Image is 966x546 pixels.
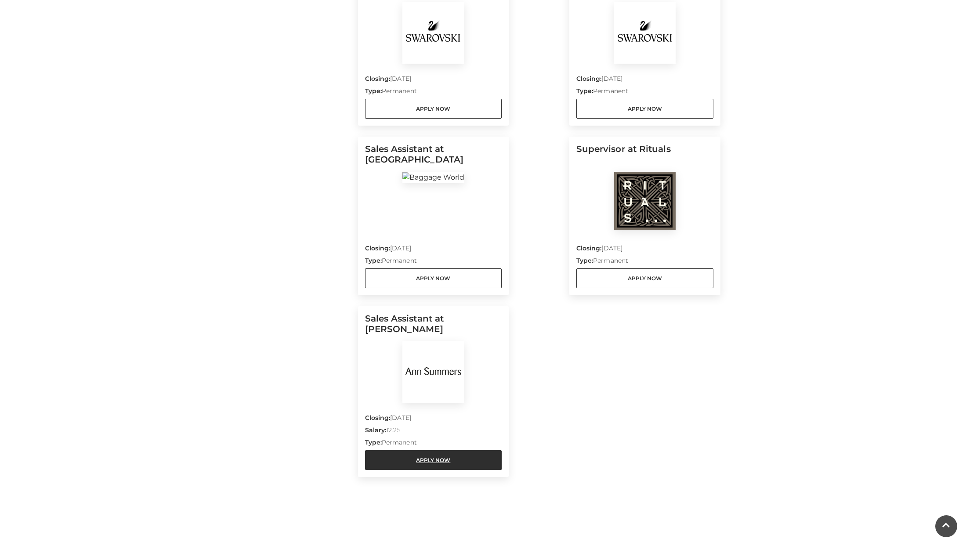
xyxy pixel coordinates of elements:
p: Permanent [576,256,713,268]
p: Permanent [365,256,502,268]
a: Apply Now [576,99,713,119]
p: Permanent [365,438,502,450]
p: [DATE] [365,74,502,87]
strong: Salary: [365,426,387,434]
strong: Type: [365,257,382,264]
img: Baggage World [402,172,464,183]
p: [DATE] [365,413,502,426]
img: Swarovski [614,2,676,64]
a: Apply Now [365,99,502,119]
h5: Supervisor at Rituals [576,144,713,172]
strong: Type: [576,257,593,264]
h5: Sales Assistant at [PERSON_NAME] [365,313,502,341]
p: [DATE] [576,244,713,256]
strong: Type: [365,87,382,95]
p: 12.25 [365,426,502,438]
a: Apply Now [365,268,502,288]
h5: Sales Assistant at [GEOGRAPHIC_DATA] [365,144,502,172]
strong: Closing: [365,75,391,83]
p: Permanent [576,87,713,99]
a: Apply Now [365,450,502,470]
p: [DATE] [365,244,502,256]
img: Rituals [614,172,676,230]
img: Ann Summers [402,341,464,403]
strong: Closing: [576,244,602,252]
strong: Type: [576,87,593,95]
strong: Closing: [365,414,391,422]
a: Apply Now [576,268,713,288]
p: Permanent [365,87,502,99]
strong: Closing: [365,244,391,252]
strong: Type: [365,438,382,446]
strong: Closing: [576,75,602,83]
p: [DATE] [576,74,713,87]
img: Swarovski [402,2,464,64]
